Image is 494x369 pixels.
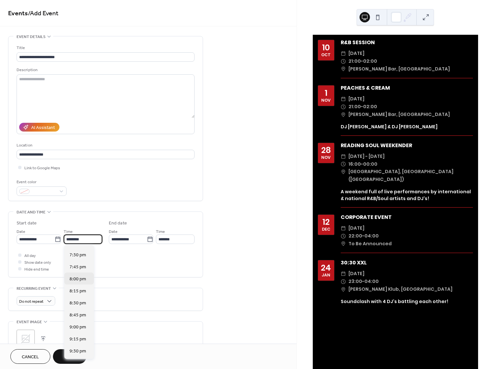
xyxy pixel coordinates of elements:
[364,278,379,286] span: 04:00
[70,300,86,307] span: 8:30 pm
[341,50,346,57] div: ​
[348,286,452,293] span: [PERSON_NAME] Klub, [GEOGRAPHIC_DATA]
[17,228,25,235] span: Date
[17,319,42,325] span: Event image
[341,103,346,111] div: ​
[341,160,346,168] div: ​
[17,220,37,227] div: Start date
[70,288,86,295] span: 8:15 pm
[24,165,60,172] span: Link to Google Maps
[361,57,363,65] span: -
[348,224,364,232] span: [DATE]
[10,349,50,364] button: Cancel
[341,39,473,46] div: R&B SESSION
[322,227,330,232] div: Dec
[53,349,86,364] button: Save
[348,232,362,240] span: 22:00
[341,240,346,248] div: ​
[321,53,331,57] div: Oct
[362,278,364,286] span: -
[348,270,364,278] span: [DATE]
[322,273,330,277] div: Jan
[24,259,51,266] span: Show date only
[17,142,193,149] div: Location
[364,232,379,240] span: 04:00
[341,188,473,202] div: A weekend full of live performances by international & national R&B/Soul artists and DJ's!
[22,354,39,361] span: Cancel
[321,264,331,272] div: 24
[348,111,450,119] span: [PERSON_NAME] Bar, [GEOGRAPHIC_DATA]
[70,336,86,343] span: 9:15 pm
[341,153,346,160] div: ​
[19,298,44,305] span: Do not repeat
[64,354,75,361] span: Save
[322,44,330,52] div: 10
[348,50,364,57] span: [DATE]
[109,220,127,227] div: End date
[341,142,473,149] div: READING SOUL WEEKENDER
[70,324,86,331] span: 9:00 pm
[17,330,35,348] div: ;
[341,298,473,305] div: Soundclash with 4 DJ's battling each other!
[348,95,364,103] span: [DATE]
[8,7,28,20] a: Events
[341,111,346,119] div: ​
[70,348,86,355] span: 9:30 pm
[321,98,331,103] div: Nov
[341,278,346,286] div: ​
[361,103,363,111] span: -
[323,218,330,226] div: 12
[70,264,86,271] span: 7:45 pm
[24,266,49,273] span: Hide end time
[24,252,36,259] span: All day
[321,146,331,154] div: 28
[363,160,377,168] span: 00:00
[348,278,362,286] span: 23:00
[341,84,473,92] div: PEACHES & CREAM
[17,67,193,73] div: Description
[348,57,361,65] span: 21:00
[363,103,377,111] span: 02:00
[70,312,86,319] span: 8:45 pm
[19,123,59,132] button: AI Assistant
[156,228,165,235] span: Time
[341,95,346,103] div: ​
[341,57,346,65] div: ​
[348,153,385,160] span: [DATE] - [DATE]
[341,224,346,232] div: ​
[28,7,58,20] span: / Add Event
[348,65,450,73] span: [PERSON_NAME] Bar, [GEOGRAPHIC_DATA]
[362,232,364,240] span: -
[348,103,361,111] span: 21:00
[325,89,327,97] div: 1
[17,45,193,51] div: Title
[17,285,51,292] span: Recurring event
[341,123,473,130] div: DJ [PERSON_NAME] & DJ [PERSON_NAME]
[341,168,346,176] div: ​
[70,252,86,259] span: 7:30 pm
[64,228,73,235] span: Time
[17,209,45,216] span: Date and time
[363,57,377,65] span: 02:00
[361,160,363,168] span: -
[341,65,346,73] div: ​
[109,228,118,235] span: Date
[341,213,473,221] div: CORPORATE EVENT
[17,179,65,185] div: Event color
[341,270,346,278] div: ​
[17,33,45,40] span: Event details
[348,240,392,248] span: To Be Announced
[348,160,361,168] span: 16:00
[321,156,331,160] div: Nov
[348,168,473,184] span: [GEOGRAPHIC_DATA], [GEOGRAPHIC_DATA] ([GEOGRAPHIC_DATA])
[341,259,473,267] div: 30:30 XXL
[341,286,346,293] div: ​
[70,276,86,283] span: 8:00 pm
[341,232,346,240] div: ​
[31,124,55,131] div: AI Assistant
